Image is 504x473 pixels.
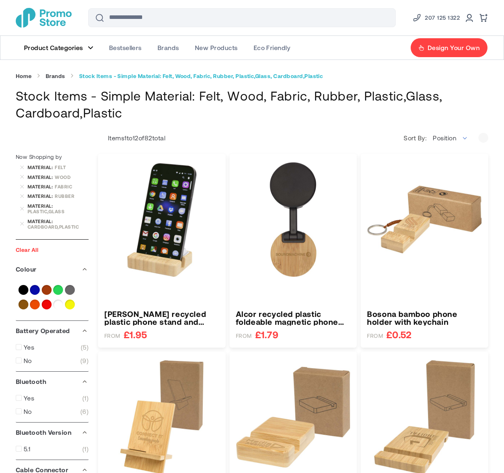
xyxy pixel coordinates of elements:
[187,36,246,60] a: New Products
[16,73,32,80] a: Home
[16,36,101,60] a: Product Categories
[20,165,24,169] a: Remove Material Felt
[53,285,63,295] a: Green
[255,330,278,339] span: £1.79
[16,153,62,160] span: Now Shopping by
[16,246,38,253] a: Clear All
[28,184,55,189] span: Material
[79,73,323,80] strong: Stock Items - Simple Material: Felt, Wood, Fabric, Rubber, Plastic,Glass, Cardboard,Plastic
[82,445,89,453] span: 1
[20,184,24,189] a: Remove Material Fabric
[412,13,460,22] a: Phone
[65,300,75,309] a: Yellow
[404,134,428,142] label: Sort By
[82,394,89,402] span: 1
[16,445,89,453] a: 5.1 1
[236,162,351,277] img: Alcor recycled plastic foldeable magnetic phone stand with bamboo details
[236,332,252,339] span: FROM
[16,87,488,121] h1: Stock Items - Simple Material: Felt, Wood, Fabric, Rubber, Plastic,Glass, Cardboard,Plastic
[367,310,482,326] a: Bosona bamboo phone holder with keychain
[145,134,152,142] span: 82
[53,300,63,309] a: White
[157,44,179,52] span: Brands
[20,206,24,211] a: Remove Material Plastic,Glass
[98,134,165,142] p: Items to of total
[19,285,28,295] a: Black
[478,133,488,143] a: Set Descending Direction
[16,357,89,365] a: No 9
[367,162,482,277] img: Bosona bamboo phone holder with keychain
[16,423,89,442] div: Bluetooth Version
[410,38,488,58] a: Design Your Own
[428,130,472,146] span: Position
[24,408,32,415] span: No
[24,343,34,351] span: Yes
[28,224,89,229] div: Cardboard,Plastic
[55,164,89,170] div: Felt
[254,44,291,52] span: Eco Friendly
[42,300,52,309] a: Red
[104,310,219,326] a: Algol recycled plastic phone stand and fidget toy with bamboo details
[104,162,219,277] img: Algol recycled plastic phone stand and fidget toy with bamboo details
[46,73,65,80] a: Brands
[80,408,89,415] span: 6
[236,310,351,326] a: Alcor recycled plastic foldeable magnetic phone stand with bamboo details
[386,330,411,339] span: £0.52
[28,209,89,214] div: Plastic,Glass
[19,300,28,309] a: Natural
[433,134,456,142] span: Position
[16,321,89,341] div: Battery Operated
[124,134,126,142] span: 1
[28,203,55,209] span: Material
[28,174,55,180] span: Material
[30,300,40,309] a: Orange
[80,357,89,365] span: 9
[133,134,139,142] span: 12
[246,36,298,60] a: Eco Friendly
[16,372,89,391] div: Bluetooth
[16,259,89,279] div: Colour
[16,8,72,28] img: Promotional Merchandise
[16,394,89,402] a: Yes 1
[16,8,72,28] a: store logo
[20,222,24,226] a: Remove Material Cardboard,Plastic
[65,285,75,295] a: Grey
[55,193,89,199] div: Rubber
[425,13,460,22] span: 207 125 1322
[367,332,383,339] span: FROM
[124,330,147,339] span: £1.95
[81,343,89,351] span: 5
[24,357,32,365] span: No
[28,164,55,170] span: Material
[104,310,219,326] h3: [PERSON_NAME] recycled plastic phone stand and fidget toy with bamboo details
[30,285,40,295] a: Blue
[55,184,89,189] div: Fabric
[195,44,238,52] span: New Products
[24,445,30,453] span: 5.1
[28,218,55,224] span: Material
[16,408,89,415] a: No 6
[104,332,120,339] span: FROM
[101,36,150,60] a: Bestsellers
[42,285,52,295] a: Brown
[428,44,480,52] span: Design Your Own
[24,44,83,52] span: Product Categories
[24,394,34,402] span: Yes
[55,174,89,180] div: Wood
[150,36,187,60] a: Brands
[20,194,24,199] a: Remove Material Rubber
[90,8,109,27] button: Search
[109,44,142,52] span: Bestsellers
[20,175,24,179] a: Remove Material Wood
[16,343,89,351] a: Yes 5
[28,193,55,199] span: Material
